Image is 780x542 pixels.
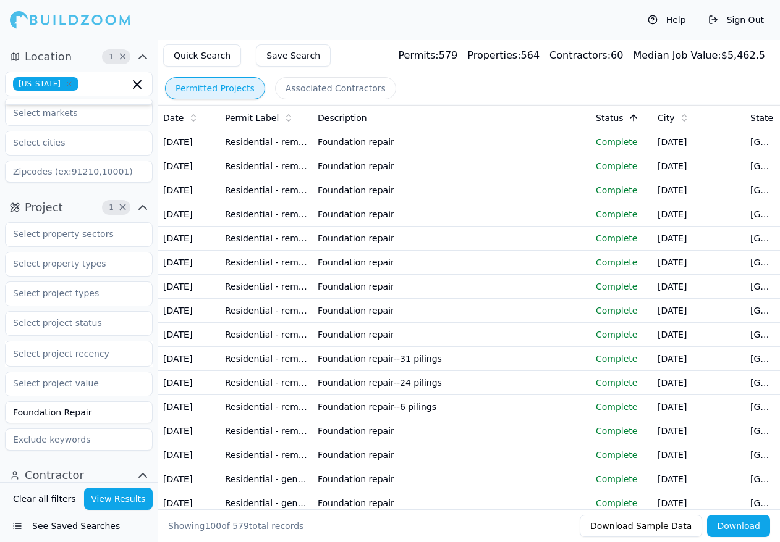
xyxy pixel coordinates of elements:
td: Residential - remodeling/general repairs [220,202,313,227]
td: [DATE] [653,275,745,299]
td: [DATE] [158,443,220,467]
button: Project1Clear Project filters [5,198,153,217]
input: Keywords (ex: solar, thermal) [5,401,153,423]
td: [GEOGRAPHIC_DATA] [745,443,779,467]
td: [DATE] [158,227,220,251]
input: Exclude keywords [5,428,153,451]
td: Residential - remodeling/general repairs [220,347,313,371]
td: Residential - remodeling/general repairs [220,419,313,443]
td: Foundation repair [313,299,591,323]
td: [DATE] [158,371,220,395]
td: Foundation repair--24 pilings [313,371,591,395]
span: Status [596,112,624,124]
td: [GEOGRAPHIC_DATA] [745,202,779,227]
td: Foundation repair [313,227,591,251]
button: Help [642,10,692,30]
td: [DATE] [653,371,745,395]
td: [DATE] [653,491,745,515]
input: Select markets [6,102,137,124]
span: 1 [105,51,117,63]
button: Associated Contractors [275,77,396,99]
td: Foundation repair [313,419,591,443]
span: Project [25,199,63,216]
td: Foundation repair [313,178,591,202]
span: Clear Project filters [118,204,127,211]
div: 60 [549,48,623,63]
p: Complete [596,401,648,413]
span: Permit Label [225,112,279,124]
td: [GEOGRAPHIC_DATA] [745,419,779,443]
button: Download [707,515,770,537]
td: [DATE] [158,419,220,443]
input: Select project types [6,282,137,304]
td: Residential - remodeling/general repairs [220,130,313,154]
td: Residential - gen. Accessory construction [220,467,313,491]
td: [DATE] [158,347,220,371]
p: Complete [596,425,648,437]
td: Foundation repair [313,154,591,178]
div: $ 5,462.5 [633,48,765,63]
td: [GEOGRAPHIC_DATA] [745,395,779,419]
button: Sign Out [702,10,770,30]
input: Select project value [6,372,137,394]
span: Description [318,112,367,124]
td: Residential - remodeling/general repairs [220,323,313,347]
td: Foundation repair [313,491,591,515]
td: [GEOGRAPHIC_DATA] [745,275,779,299]
p: Complete [596,232,648,244]
div: 564 [467,48,540,63]
td: [DATE] [653,299,745,323]
td: [GEOGRAPHIC_DATA] [745,299,779,323]
td: [DATE] [158,202,220,227]
p: Complete [596,136,648,148]
td: Foundation repair [313,251,591,275]
p: Complete [596,377,648,389]
p: Complete [596,497,648,509]
td: [GEOGRAPHIC_DATA] [745,227,779,251]
td: Residential - remodeling/general repairs [220,275,313,299]
td: [DATE] [653,227,745,251]
td: [DATE] [653,395,745,419]
span: Properties: [467,49,520,61]
td: [GEOGRAPHIC_DATA] [745,323,779,347]
td: [DATE] [158,491,220,515]
input: Zipcodes (ex:91210,10001) [5,161,153,183]
span: 1 [105,201,117,214]
span: Median Job Value: [633,49,721,61]
td: Residential - remodeling/general repairs [220,251,313,275]
div: Suggestions [5,99,153,105]
button: Permitted Projects [165,77,265,99]
td: [GEOGRAPHIC_DATA] [745,154,779,178]
p: Complete [596,304,648,317]
span: 100 [205,521,221,531]
td: [GEOGRAPHIC_DATA] [745,371,779,395]
td: [DATE] [653,347,745,371]
td: [DATE] [653,467,745,491]
div: 579 [399,48,458,63]
td: [DATE] [158,154,220,178]
button: Location1Clear Location filters [5,47,153,67]
p: Complete [596,184,648,196]
td: Foundation repair--6 pilings [313,395,591,419]
span: Date [163,112,184,124]
td: Residential - remodeling/general repairs [220,227,313,251]
td: [DATE] [653,202,745,227]
td: Residential - remodeling/general repairs [220,395,313,419]
p: Complete [596,256,648,269]
p: Complete [596,473,648,485]
td: Residential - remodeling/general repairs [220,371,313,395]
div: Showing of total records [168,520,303,532]
td: [DATE] [158,467,220,491]
td: Foundation repair [313,443,591,467]
input: Select property types [6,252,137,275]
td: [DATE] [158,395,220,419]
span: Contractor [25,467,84,484]
td: [DATE] [158,178,220,202]
button: Save Search [256,44,331,67]
td: [DATE] [653,419,745,443]
td: [DATE] [158,251,220,275]
td: [DATE] [653,251,745,275]
td: [GEOGRAPHIC_DATA] [745,130,779,154]
button: Quick Search [163,44,241,67]
td: Residential - remodeling/general repairs [220,178,313,202]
